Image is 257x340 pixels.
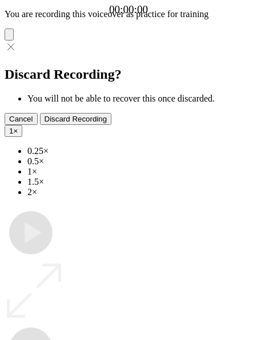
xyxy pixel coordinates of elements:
li: 0.5× [27,156,252,167]
button: Cancel [5,113,38,125]
span: 1 [9,127,13,135]
button: 1× [5,125,22,137]
p: You are recording this voiceover as practice for training [5,9,252,19]
h2: Discard Recording? [5,67,252,82]
a: 00:00:00 [109,3,148,16]
li: 1.5× [27,177,252,187]
button: Discard Recording [40,113,112,125]
li: 1× [27,167,252,177]
li: 2× [27,187,252,197]
li: 0.25× [27,146,252,156]
li: You will not be able to recover this once discarded. [27,94,252,104]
